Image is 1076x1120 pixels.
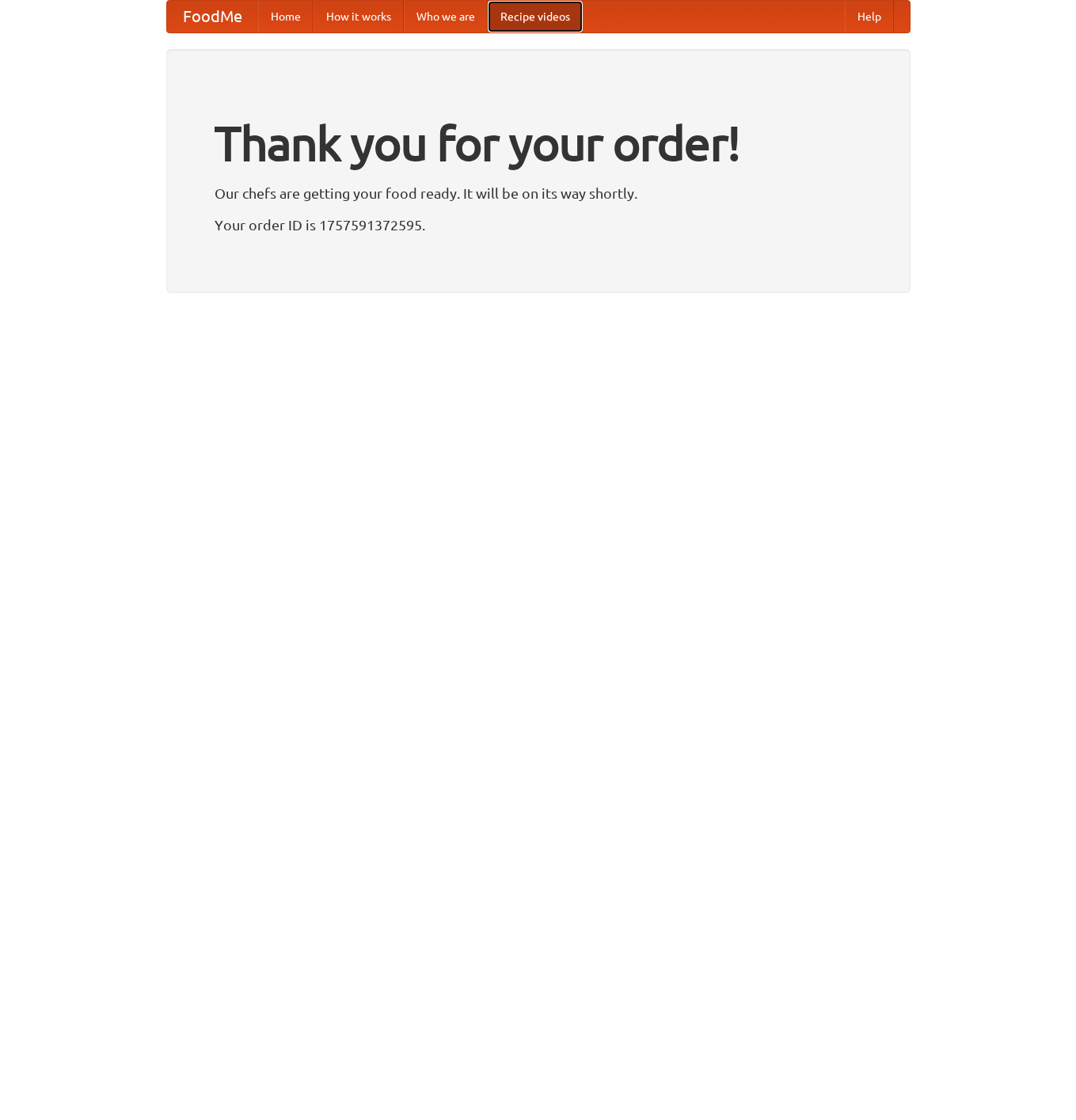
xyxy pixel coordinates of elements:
[167,1,258,32] a: FoodMe
[845,1,894,32] a: Help
[258,1,314,32] a: Home
[404,1,488,32] a: Who we are
[215,181,862,205] p: Our chefs are getting your food ready. It will be on its way shortly.
[215,105,862,181] h1: Thank you for your order!
[314,1,404,32] a: How it works
[488,1,583,32] a: Recipe videos
[215,213,862,237] p: Your order ID is 1757591372595.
